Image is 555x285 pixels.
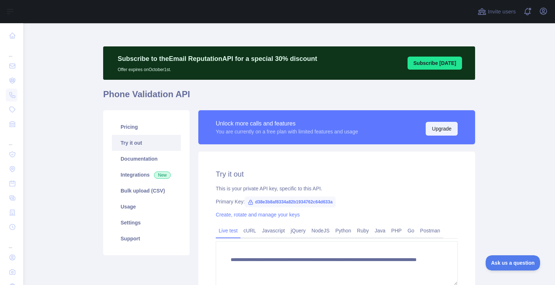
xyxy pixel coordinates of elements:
[240,225,259,236] a: cURL
[476,6,517,17] button: Invite users
[216,198,458,205] div: Primary Key:
[112,215,181,231] a: Settings
[118,54,317,64] p: Subscribe to the Email Reputation API for a special 30 % discount
[426,122,458,136] button: Upgrade
[417,225,443,236] a: Postman
[245,197,336,207] span: d38e3b8af8334a82b1934762c64d633a
[112,151,181,167] a: Documentation
[6,235,17,249] div: ...
[332,225,354,236] a: Python
[216,128,358,135] div: You are currently on a free plan with limited features and usage
[408,57,462,70] button: Subscribe [DATE]
[308,225,332,236] a: NodeJS
[354,225,372,236] a: Ruby
[216,185,458,192] div: This is your private API key, specific to this API.
[103,88,475,106] h1: Phone Validation API
[372,225,389,236] a: Java
[112,231,181,247] a: Support
[405,225,417,236] a: Go
[216,212,300,218] a: Create, rotate and manage your keys
[154,172,171,179] span: New
[259,225,288,236] a: Javascript
[112,183,181,199] a: Bulk upload (CSV)
[388,225,405,236] a: PHP
[112,135,181,151] a: Try it out
[216,119,358,128] div: Unlock more calls and features
[6,44,17,58] div: ...
[118,64,317,73] p: Offer expires on October 1st.
[488,8,516,16] span: Invite users
[6,132,17,146] div: ...
[216,225,240,236] a: Live test
[112,167,181,183] a: Integrations New
[112,199,181,215] a: Usage
[216,169,458,179] h2: Try it out
[112,119,181,135] a: Pricing
[288,225,308,236] a: jQuery
[486,255,540,270] iframe: Toggle Customer Support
